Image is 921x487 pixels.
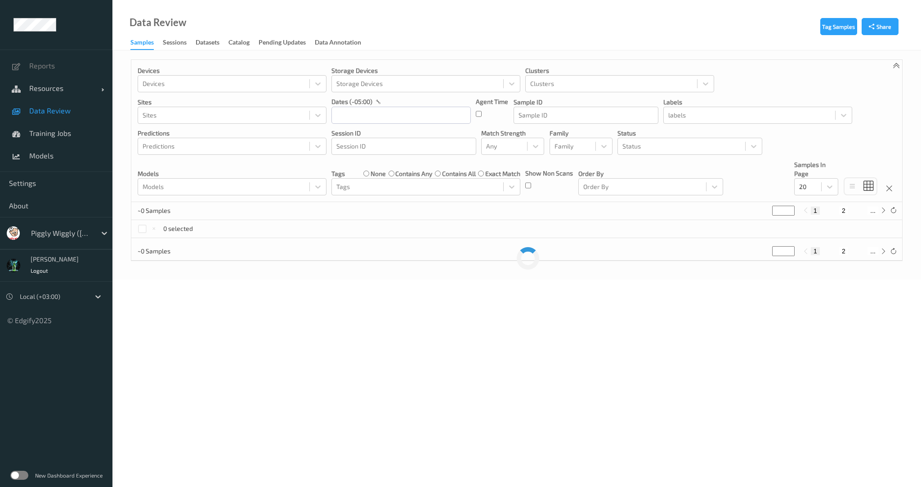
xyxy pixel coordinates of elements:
p: Show Non Scans [525,169,573,178]
a: Datasets [196,36,228,49]
p: dates (-05:00) [331,97,372,106]
p: Models [138,169,326,178]
a: Data Annotation [315,36,370,49]
p: Tags [331,169,345,178]
button: 2 [839,247,848,255]
button: 2 [839,207,848,215]
p: Samples In Page [794,160,838,178]
a: Pending Updates [259,36,315,49]
button: Tag Samples [820,18,857,35]
button: ... [867,207,878,215]
div: Datasets [196,38,219,49]
label: contains any [395,169,432,178]
button: 1 [811,247,820,255]
p: Session ID [331,129,476,138]
div: Data Annotation [315,38,361,49]
p: Status [617,129,762,138]
div: Samples [130,38,154,50]
p: Clusters [525,66,714,75]
p: labels [663,98,852,107]
div: Sessions [163,38,187,49]
button: ... [867,247,878,255]
a: Samples [130,36,163,50]
p: Sites [138,98,326,107]
div: Catalog [228,38,250,49]
p: Storage Devices [331,66,520,75]
div: Data Review [130,18,186,27]
button: 1 [811,207,820,215]
label: contains all [442,169,476,178]
p: Match Strength [481,129,544,138]
button: Share [862,18,899,35]
div: Pending Updates [259,38,306,49]
a: Sessions [163,36,196,49]
p: 0 selected [163,224,193,233]
a: Catalog [228,36,259,49]
label: none [371,169,386,178]
p: Sample ID [514,98,658,107]
p: Predictions [138,129,326,138]
p: Family [550,129,613,138]
p: Agent Time [476,97,508,106]
p: ~0 Samples [138,206,205,215]
p: Devices [138,66,326,75]
p: Order By [578,169,723,178]
p: ~0 Samples [138,247,205,256]
label: exact match [485,169,520,178]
